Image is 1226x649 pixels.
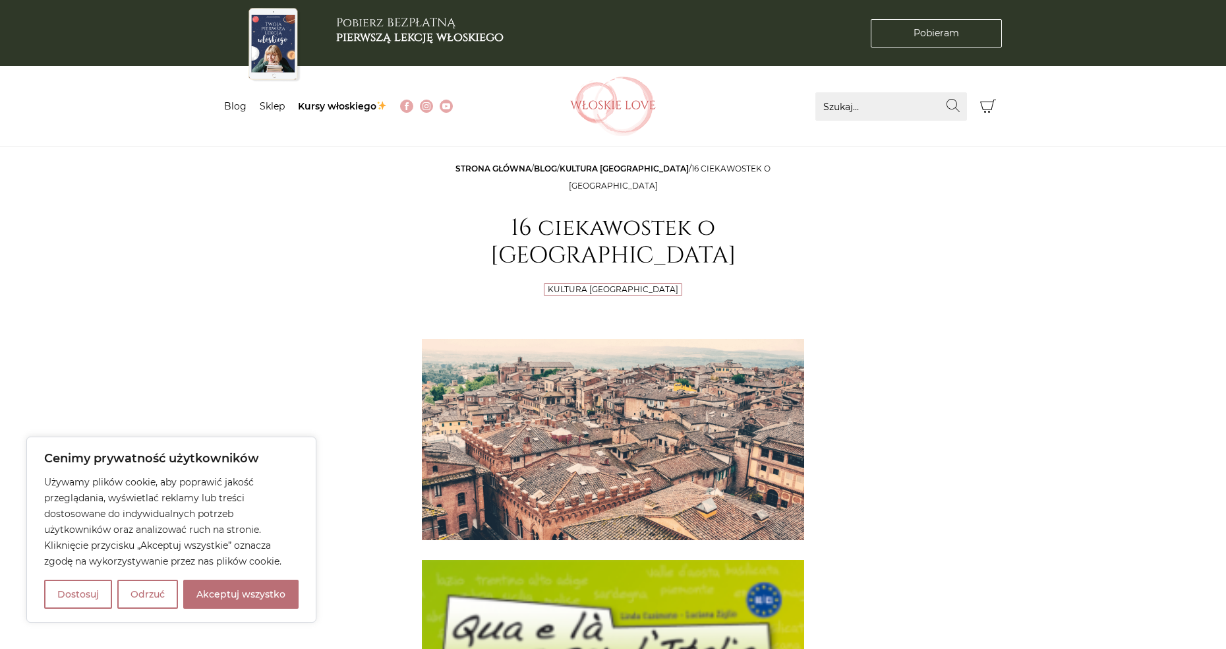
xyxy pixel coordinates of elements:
[336,29,504,46] b: pierwszą lekcję włoskiego
[974,92,1002,121] button: Koszyk
[914,26,959,40] span: Pobieram
[336,16,504,44] h3: Pobierz BEZPŁATNĄ
[260,100,285,112] a: Sklep
[570,77,656,136] img: Włoskielove
[455,164,771,191] span: / / /
[560,164,689,173] a: Kultura [GEOGRAPHIC_DATA]
[455,164,531,173] a: Strona główna
[44,474,299,569] p: Używamy plików cookie, aby poprawić jakość przeglądania, wyświetlać reklamy lub treści dostosowan...
[871,19,1002,47] a: Pobieram
[183,580,299,609] button: Akceptuj wszystko
[117,580,178,609] button: Odrzuć
[422,214,804,270] h1: 16 ciekawostek o [GEOGRAPHIC_DATA]
[44,450,299,466] p: Cenimy prywatność użytkowników
[298,100,387,112] a: Kursy włoskiego
[377,101,386,110] img: ✨
[534,164,557,173] a: Blog
[548,284,678,294] a: Kultura [GEOGRAPHIC_DATA]
[224,100,247,112] a: Blog
[44,580,112,609] button: Dostosuj
[815,92,967,121] input: Szukaj...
